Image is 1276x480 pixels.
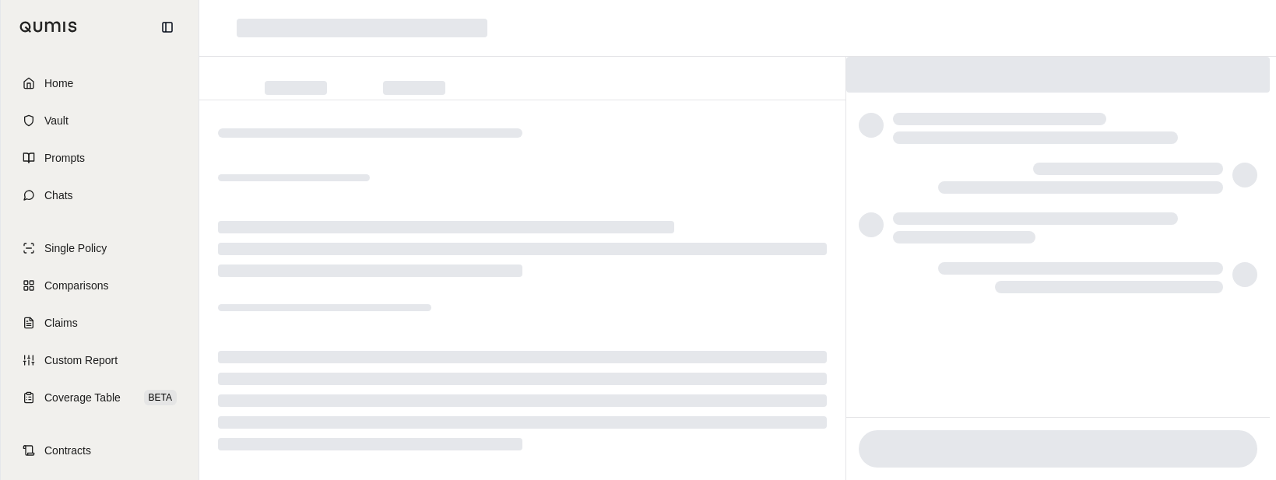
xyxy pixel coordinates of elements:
span: Chats [44,187,73,203]
span: Prompts [44,150,85,166]
span: Home [44,75,73,91]
span: Comparisons [44,278,108,293]
a: Custom Report [10,343,189,377]
a: Home [10,66,189,100]
span: Vault [44,113,69,128]
a: Coverage TableBETA [10,380,189,415]
span: Custom Report [44,352,118,368]
a: Contracts [10,433,189,468]
a: Vault [10,103,189,138]
span: Contracts [44,443,91,458]
a: Single Policy [10,231,189,265]
a: Chats [10,178,189,212]
span: Single Policy [44,240,107,256]
span: BETA [144,390,177,405]
a: Prompts [10,141,189,175]
span: Coverage Table [44,390,121,405]
a: Claims [10,306,189,340]
a: Comparisons [10,268,189,303]
button: Collapse sidebar [155,15,180,40]
img: Qumis Logo [19,21,78,33]
span: Claims [44,315,78,331]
